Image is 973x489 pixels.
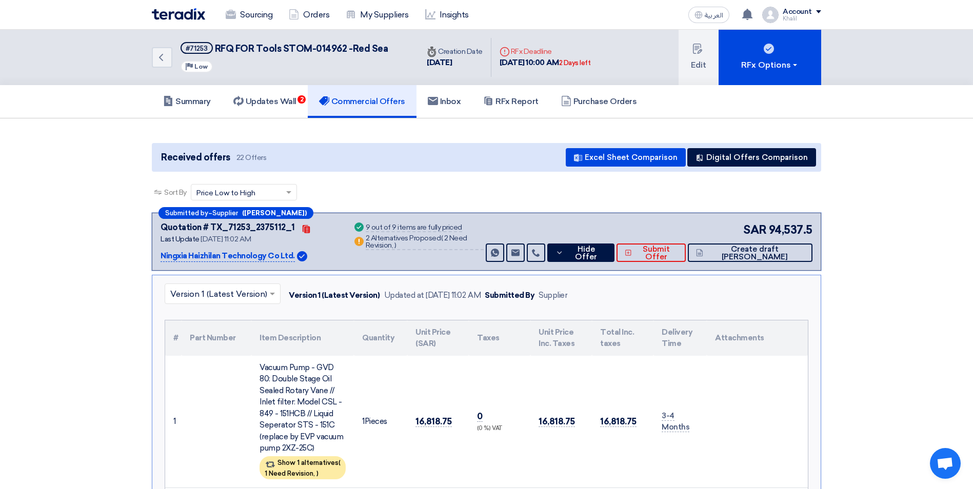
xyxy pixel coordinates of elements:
div: Supplier [539,290,567,301]
img: profile_test.png [762,7,779,23]
div: Submitted By [485,290,534,301]
span: 2 Need Revision, [366,234,467,250]
th: Delivery Time [653,320,707,356]
div: RFx Deadline [500,46,591,57]
a: Sourcing [217,4,281,26]
th: Unit Price (SAR) [407,320,469,356]
h5: Inbox [428,96,461,107]
div: Show 1 alternatives [260,456,346,479]
th: Total Inc. taxes [592,320,653,356]
span: 1 Need Revision, [265,470,315,477]
div: Quotation # TX_71253_2375112_1 [161,221,295,234]
div: RFx Options [741,59,799,71]
span: ( [441,234,443,242]
td: Pieces [354,356,407,488]
div: Version 1 (Latest Version) [289,290,380,301]
img: Teradix logo [152,8,205,20]
span: 16,818.75 [600,416,637,427]
a: Orders [281,4,337,26]
span: Supplier [212,210,238,216]
a: RFx Report [472,85,549,118]
span: Received offers [161,151,230,165]
div: 9 out of 9 items are fully priced [366,224,462,232]
button: RFx Options [719,30,821,85]
span: ( [339,459,341,466]
button: Submit Offer [617,243,686,262]
span: ) [316,470,319,477]
a: Updates Wall2 [222,85,308,118]
span: Price Low to High [196,188,255,198]
span: العربية [705,12,723,19]
a: My Suppliers [337,4,416,26]
div: Khalil [783,16,821,22]
p: Ningxia Haizhilan Technology Co Ltd. [161,250,295,262]
th: Item Description [251,320,354,356]
div: Updated at [DATE] 11:02 AM [384,290,481,301]
button: Hide Offer [547,243,614,262]
th: Quantity [354,320,407,356]
div: Creation Date [427,46,483,57]
a: Insights [417,4,477,26]
span: 16,818.75 [415,416,452,427]
img: Verified Account [297,251,307,261]
span: Create draft [PERSON_NAME] [706,246,804,261]
span: 3-4 Months [662,411,689,433]
span: RFQ FOR Tools STOM-014962 -Red Sea [215,43,388,54]
h5: Updates Wall [233,96,296,107]
button: Digital Offers Comparison [687,148,816,167]
span: 22 Offers [236,153,267,162]
th: Unit Price Inc. Taxes [530,320,592,356]
div: Account [783,8,812,16]
span: 94,537.5 [769,221,812,238]
span: Submitted by [165,210,208,216]
div: 2 Alternatives Proposed [366,235,484,250]
span: ) [394,241,396,250]
div: 2 Days left [559,58,591,68]
span: Low [194,63,208,70]
h5: RFQ FOR Tools STOM-014962 -Red Sea [181,42,388,55]
th: Taxes [469,320,530,356]
h5: Commercial Offers [319,96,405,107]
div: #71253 [186,45,208,52]
button: Create draft [PERSON_NAME] [688,243,812,262]
a: Summary [152,85,222,118]
div: [DATE] 10:00 AM [500,57,591,69]
th: # [165,320,182,356]
a: Inbox [416,85,472,118]
button: Excel Sheet Comparison [566,148,686,167]
a: Purchase Orders [550,85,648,118]
div: Vacuum Pump - GVD 80: Double Stage Oil Sealed Rotary Vane // Inlet filter: Model CSL - 849 - 151H... [260,362,346,454]
div: (0 %) VAT [477,424,522,433]
span: 1 [362,417,365,426]
th: Attachments [707,320,808,356]
h5: Purchase Orders [561,96,637,107]
th: Part Number [182,320,251,356]
div: – [158,207,313,219]
h5: Summary [163,96,211,107]
span: SAR [743,221,767,238]
span: Sort By [164,187,187,198]
td: 1 [165,356,182,488]
a: Commercial Offers [308,85,416,118]
div: [DATE] [427,57,483,69]
h5: RFx Report [483,96,538,107]
span: 2 [297,95,306,104]
span: [DATE] 11:02 AM [201,235,251,243]
span: Submit Offer [634,246,678,261]
div: Open chat [930,448,961,479]
b: ([PERSON_NAME]) [242,210,307,216]
span: Last Update [161,235,200,243]
span: Hide Offer [566,246,606,261]
span: 16,818.75 [539,416,575,427]
span: 0 [477,411,483,422]
button: Edit [679,30,719,85]
button: العربية [688,7,729,23]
